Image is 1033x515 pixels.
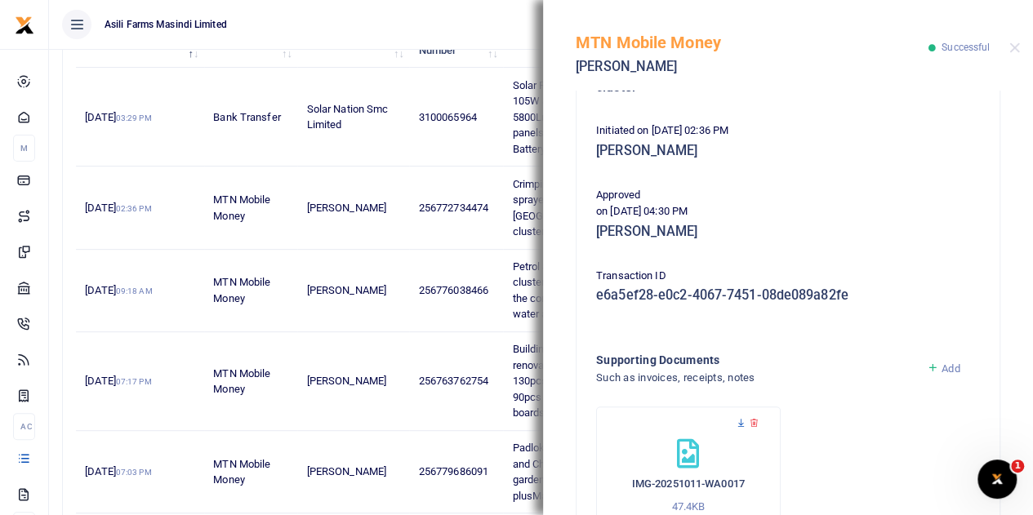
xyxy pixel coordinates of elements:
[419,375,488,387] span: 256763762754
[85,202,151,214] span: [DATE]
[1011,460,1024,473] span: 1
[307,103,389,131] span: Solar Nation Smc Limited
[596,203,980,220] p: on [DATE] 04:30 PM
[596,268,980,285] p: Transaction ID
[513,343,626,419] span: Building materials for renovating Res1 roof 130pcs 4X2 timbers and 90pcs [PERSON_NAME] boards
[596,143,980,159] h5: [PERSON_NAME]
[1009,42,1020,53] button: Close
[977,460,1017,499] iframe: Intercom live chat
[927,362,960,375] a: Add
[13,135,35,162] li: M
[213,111,280,123] span: Bank Transfer
[596,351,914,369] h4: Supporting Documents
[307,202,386,214] span: [PERSON_NAME]
[513,178,614,238] span: Crimping charges for sprayer 4630 for [GEOGRAPHIC_DATA] cluster
[116,204,152,213] small: 02:36 PM
[576,59,928,75] h5: [PERSON_NAME]
[85,284,152,296] span: [DATE]
[85,375,151,387] span: [DATE]
[513,260,646,321] span: Petrol 80Ltrs for Bosco farm cluster activities Mowing the compound Pumping water and bike for se...
[419,111,477,123] span: 3100065964
[613,477,764,491] h6: IMG-20251011-WA0017
[942,362,960,375] span: Add
[15,18,34,30] a: logo-small logo-large logo-large
[513,442,647,502] span: Padloks 10pcs Pangas 4pcs and Chemicals for Kitchen garden Dudu cyper plusMancozeb
[15,16,34,35] img: logo-small
[419,202,488,214] span: 256772734474
[576,33,928,52] h5: MTN Mobile Money
[13,413,35,440] li: Ac
[307,465,386,477] span: [PERSON_NAME]
[596,122,980,140] p: Initiated on [DATE] 02:36 PM
[596,287,980,304] h5: e6a5ef28-e0c2-4067-7451-08de089a82fe
[85,111,151,123] span: [DATE]
[213,276,270,304] span: MTN Mobile Money
[213,458,270,486] span: MTN Mobile Money
[942,42,990,53] span: Successful
[213,193,270,222] span: MTN Mobile Money
[419,284,488,296] span: 256776038466
[116,113,152,122] small: 03:29 PM
[307,375,386,387] span: [PERSON_NAME]
[116,468,152,477] small: 07:03 PM
[213,367,270,396] span: MTN Mobile Money
[596,369,914,387] h4: Such as invoices, receipts, notes
[513,79,640,155] span: Solar Flood Lights SFL4 0 105W 80 AH Light Power is 5800Lm Including Solar panels Light and Lithi...
[116,286,153,295] small: 09:18 AM
[596,187,980,204] p: Approved
[116,377,152,386] small: 07:17 PM
[419,465,488,477] span: 256779686091
[85,465,151,477] span: [DATE]
[307,284,386,296] span: [PERSON_NAME]
[596,224,980,240] h5: [PERSON_NAME]
[98,17,234,32] span: Asili Farms Masindi Limited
